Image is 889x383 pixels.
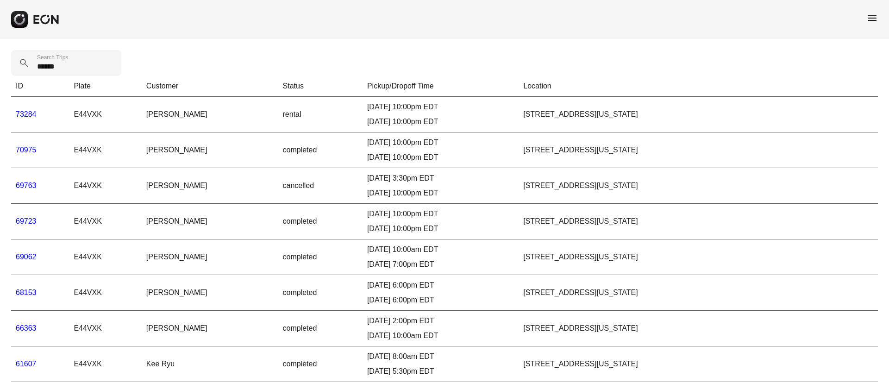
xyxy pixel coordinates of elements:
[519,76,878,97] th: Location
[69,132,141,168] td: E44VXK
[16,324,37,332] a: 66363
[367,208,514,220] div: [DATE] 10:00pm EDT
[367,315,514,326] div: [DATE] 2:00pm EDT
[278,239,363,275] td: completed
[519,239,878,275] td: [STREET_ADDRESS][US_STATE]
[367,259,514,270] div: [DATE] 7:00pm EDT
[16,289,37,296] a: 68153
[278,346,363,382] td: completed
[367,295,514,306] div: [DATE] 6:00pm EDT
[69,346,141,382] td: E44VXK
[16,182,37,189] a: 69763
[142,204,278,239] td: [PERSON_NAME]
[519,168,878,204] td: [STREET_ADDRESS][US_STATE]
[519,97,878,132] td: [STREET_ADDRESS][US_STATE]
[142,311,278,346] td: [PERSON_NAME]
[11,76,69,97] th: ID
[367,101,514,113] div: [DATE] 10:00pm EDT
[367,188,514,199] div: [DATE] 10:00pm EDT
[69,275,141,311] td: E44VXK
[69,76,141,97] th: Plate
[142,76,278,97] th: Customer
[37,54,68,61] label: Search Trips
[363,76,519,97] th: Pickup/Dropoff Time
[278,97,363,132] td: rental
[278,76,363,97] th: Status
[278,311,363,346] td: completed
[142,97,278,132] td: [PERSON_NAME]
[69,204,141,239] td: E44VXK
[278,204,363,239] td: completed
[867,13,878,24] span: menu
[16,146,37,154] a: 70975
[16,217,37,225] a: 69723
[367,244,514,255] div: [DATE] 10:00am EDT
[278,275,363,311] td: completed
[69,239,141,275] td: E44VXK
[69,168,141,204] td: E44VXK
[16,110,37,118] a: 73284
[142,346,278,382] td: Kee Ryu
[367,280,514,291] div: [DATE] 6:00pm EDT
[69,97,141,132] td: E44VXK
[69,311,141,346] td: E44VXK
[367,366,514,377] div: [DATE] 5:30pm EDT
[142,275,278,311] td: [PERSON_NAME]
[142,168,278,204] td: [PERSON_NAME]
[519,204,878,239] td: [STREET_ADDRESS][US_STATE]
[519,132,878,168] td: [STREET_ADDRESS][US_STATE]
[519,311,878,346] td: [STREET_ADDRESS][US_STATE]
[367,137,514,148] div: [DATE] 10:00pm EDT
[142,132,278,168] td: [PERSON_NAME]
[519,346,878,382] td: [STREET_ADDRESS][US_STATE]
[367,152,514,163] div: [DATE] 10:00pm EDT
[367,116,514,127] div: [DATE] 10:00pm EDT
[142,239,278,275] td: [PERSON_NAME]
[16,253,37,261] a: 69062
[367,223,514,234] div: [DATE] 10:00pm EDT
[278,132,363,168] td: completed
[367,330,514,341] div: [DATE] 10:00am EDT
[367,351,514,362] div: [DATE] 8:00am EDT
[16,360,37,368] a: 61607
[519,275,878,311] td: [STREET_ADDRESS][US_STATE]
[278,168,363,204] td: cancelled
[367,173,514,184] div: [DATE] 3:30pm EDT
